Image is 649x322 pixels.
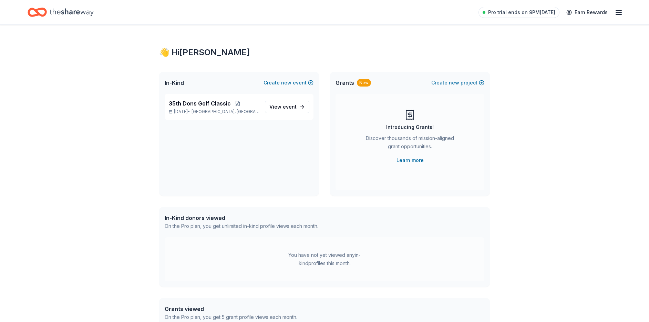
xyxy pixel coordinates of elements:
[165,222,318,230] div: On the Pro plan, you get unlimited in-kind profile views each month.
[28,4,94,20] a: Home
[396,156,424,164] a: Learn more
[562,6,612,19] a: Earn Rewards
[165,214,318,222] div: In-Kind donors viewed
[169,99,231,108] span: 35th Dons Golf Classic
[357,79,371,87] div: New
[363,134,457,153] div: Discover thousands of mission-aligned grant opportunities.
[159,47,490,58] div: 👋 Hi [PERSON_NAME]
[283,104,297,110] span: event
[264,79,313,87] button: Createnewevent
[192,109,259,114] span: [GEOGRAPHIC_DATA], [GEOGRAPHIC_DATA]
[386,123,434,131] div: Introducing Grants!
[165,305,297,313] div: Grants viewed
[169,109,259,114] p: [DATE] •
[478,7,559,18] a: Pro trial ends on 9PM[DATE]
[165,79,184,87] span: In-Kind
[281,79,291,87] span: new
[165,313,297,321] div: On the Pro plan, you get 5 grant profile views each month.
[269,103,297,111] span: View
[449,79,459,87] span: new
[281,251,368,268] div: You have not yet viewed any in-kind profiles this month.
[431,79,484,87] button: Createnewproject
[488,8,555,17] span: Pro trial ends on 9PM[DATE]
[336,79,354,87] span: Grants
[265,101,309,113] a: View event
